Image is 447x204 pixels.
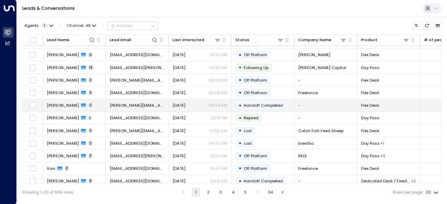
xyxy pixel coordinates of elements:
div: Private Office,Serviced Private Office [411,178,416,184]
span: sofiagomezalba@gmail.com [110,90,164,96]
span: Camila Matos [47,153,79,159]
span: Off Platform [244,166,267,171]
span: hanami2020@gmail.com [110,52,164,58]
span: Hanami Okuno [298,52,330,58]
p: 06:37 AM [209,52,227,58]
label: Rows per page: [393,189,423,195]
div: • [239,88,242,97]
span: Toggle select row [29,51,36,58]
div: • [239,63,242,72]
span: Toggle select row [29,77,36,84]
span: julietteclaudon@hotmail.fr [110,141,164,146]
div: Actions [110,23,132,28]
span: Flex Desk [361,166,379,171]
span: 2 [88,128,93,133]
button: Go to next page [279,188,287,196]
div: • [239,138,242,148]
span: Flex Desk [361,103,379,108]
div: • [239,113,242,123]
button: Customize [412,22,420,30]
button: Agents1 [22,22,55,29]
span: Yesterday [173,77,185,83]
span: Juliette [47,141,79,146]
div: Flex Desk,Meeting Room,OneMember [380,153,385,159]
div: • [239,50,242,60]
span: Bain Capital [298,65,346,70]
span: Toggle select all [29,37,36,44]
span: Hanami Okuno [47,52,79,58]
span: Toggle select row [29,114,36,121]
div: Last Interacted [173,37,204,43]
div: • [239,75,242,85]
span: 2 [64,166,69,171]
span: Replied [244,115,258,121]
div: Lead Email [110,37,158,43]
span: Catch Fish Feed Sheep [298,128,344,134]
div: Last Interacted [173,37,221,43]
span: Flex Desk [361,52,379,58]
p: 02:31 PM [211,115,227,121]
span: Off Platform [244,77,267,83]
span: REDI [298,153,307,159]
span: Dedicated Desk / Fixed Desk [361,178,410,184]
span: Isaac [47,128,79,134]
span: Flex Desk [361,128,379,134]
td: - [294,112,357,124]
div: • [239,101,242,110]
span: mi.urbanowicz1012@gmail.com [110,178,164,184]
span: camila.matos@redi-lgbti.org [110,153,164,159]
div: Company Name [298,37,331,43]
td: - [294,175,357,187]
button: Go to page 2 [204,188,212,196]
button: Go to page 5 [241,188,250,196]
button: Archived Leads [434,22,442,30]
p: 05:08 AM [208,90,227,96]
span: Aug 29, 2025 [173,166,185,171]
span: Freelance [298,166,318,171]
span: Aug 30, 2025 [173,115,185,121]
span: Anna Tokar [47,65,79,70]
span: Michael Urbanowicz [47,178,79,184]
span: Lost [244,128,252,134]
span: Day Pass [361,141,380,146]
span: Toggle select row [29,64,36,71]
span: Flex Desk [361,90,379,96]
span: Day Pass [361,115,380,121]
span: Off Platform [244,52,267,58]
div: Product [361,37,378,43]
p: 05:21 AM [210,153,227,159]
span: Selim [47,115,79,121]
button: Actions [108,21,158,30]
div: Status [235,37,249,43]
span: 3 [88,179,93,183]
span: Refresh [423,22,431,30]
span: Toggle select row [29,127,36,134]
span: Channel: [65,22,98,29]
div: Company Name [298,37,346,43]
nav: pagination navigation [179,188,287,196]
div: • [239,164,242,173]
span: Toggle select row [29,152,36,159]
div: • [239,151,242,160]
span: Lost [244,141,252,146]
div: • [239,126,242,135]
p: 04:41 AM [210,178,227,184]
td: - [294,74,357,86]
span: Aug 29, 2025 [173,141,185,146]
div: Lead Name [47,37,95,43]
span: Freelance [298,90,318,96]
div: • [239,176,242,186]
div: … [254,188,262,196]
span: Toggle select row [29,165,36,172]
span: 2 [88,153,93,158]
p: 05:04 AM [209,103,227,108]
span: Off Platform [244,90,267,96]
div: Button group with a nested menu [108,21,158,30]
span: Yesterday [173,103,185,108]
a: Leads & Conversations [22,5,75,11]
p: 05:29 AM [209,77,227,83]
span: Toggle select row [29,177,36,184]
span: xcoll.montfulleda@gmail.com [110,166,164,171]
span: Day Pass [361,65,380,70]
span: All [86,23,90,28]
